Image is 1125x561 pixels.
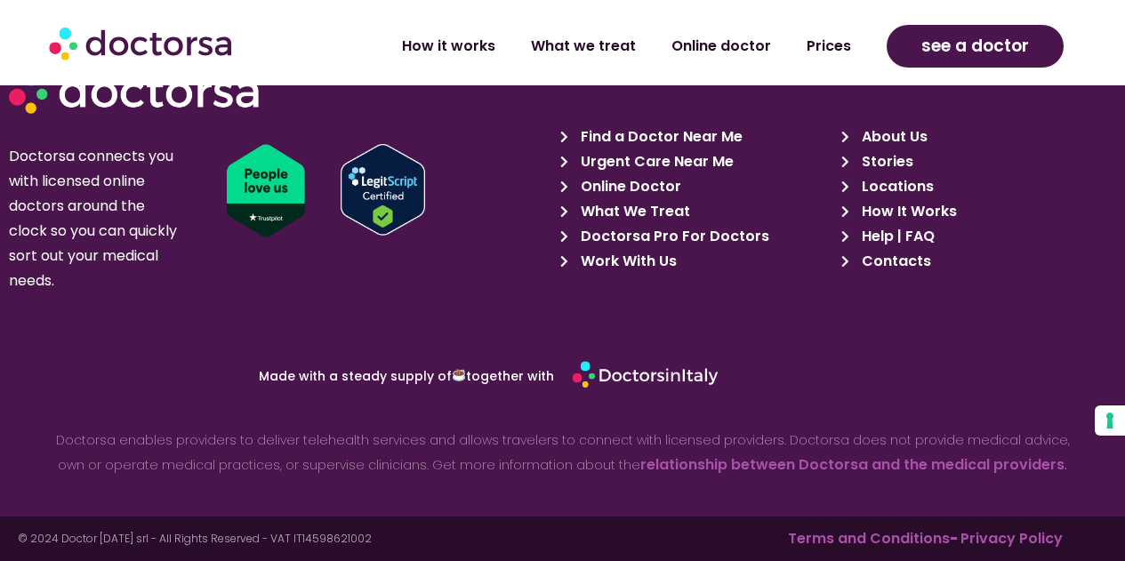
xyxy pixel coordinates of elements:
p: Doctorsa enables providers to deliver telehealth services and allows travelers to connect with li... [42,428,1082,477]
a: Work With Us [560,249,831,274]
a: Online Doctor [560,174,831,199]
a: About Us [841,124,1112,149]
a: Online doctor [654,26,789,67]
img: ☕ [453,369,465,381]
a: What we treat [513,26,654,67]
button: Your consent preferences for tracking technologies [1095,405,1125,436]
span: - [788,528,958,549]
span: see a doctor [921,32,1029,60]
a: Locations [841,174,1112,199]
span: About Us [857,124,928,149]
span: Locations [857,174,934,199]
span: What We Treat [576,199,690,224]
span: Online Doctor [576,174,681,199]
a: see a doctor [887,25,1064,68]
a: Contacts [841,249,1112,274]
a: Terms and Conditions [788,528,950,549]
span: Doctorsa Pro For Doctors [576,224,769,249]
a: Privacy Policy [960,528,1063,549]
a: Doctorsa Pro For Doctors [560,224,831,249]
a: Prices [789,26,869,67]
span: Help | FAQ [857,224,935,249]
span: How It Works [857,199,957,224]
span: Urgent Care Near Me [576,149,734,174]
a: What We Treat [560,199,831,224]
a: How It Works [841,199,1112,224]
a: Help | FAQ [841,224,1112,249]
span: Stories [857,149,913,174]
p: © 2024 Doctor [DATE] srl - All Rights Reserved - VAT IT14598621002 [18,533,562,544]
nav: Menu [302,26,870,67]
p: Doctorsa connects you with licensed online doctors around the clock so you can quickly sort out y... [9,144,179,293]
span: Contacts [857,249,931,274]
span: Work With Us [576,249,677,274]
a: Find a Doctor Near Me [560,124,831,149]
a: Stories [841,149,1112,174]
a: Urgent Care Near Me [560,149,831,174]
img: Verify Approval for www.doctorsa.com [341,144,425,236]
span: Find a Doctor Near Me [576,124,743,149]
a: relationship between Doctorsa and the medical providers [640,454,1065,475]
p: Made with a steady supply of together with [84,369,554,382]
strong: . [1065,456,1067,474]
a: How it works [384,26,513,67]
a: Verify LegitScript Approval for www.doctorsa.com [341,144,570,236]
